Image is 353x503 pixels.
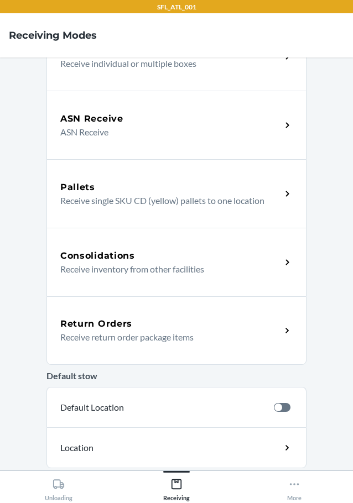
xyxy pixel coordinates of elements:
[46,159,307,228] a: PalletsReceive single SKU CD (yellow) pallets to one location
[60,112,123,125] h5: ASN Receive
[60,181,95,194] h5: Pallets
[9,28,97,43] h4: Receiving Modes
[60,57,272,70] p: Receive individual or multiple boxes
[60,441,191,454] p: Location
[157,2,196,12] p: SFL_ATL_001
[235,471,353,501] button: More
[60,331,272,344] p: Receive return order package items
[60,317,132,331] h5: Return Orders
[46,296,307,365] a: Return OrdersReceive return order package items
[45,474,72,501] div: Unloading
[118,471,236,501] button: Receiving
[46,91,307,159] a: ASN ReceiveASN Receive
[46,427,307,468] a: Location
[287,474,302,501] div: More
[60,194,272,207] p: Receive single SKU CD (yellow) pallets to one location
[60,249,135,263] h5: Consolidations
[60,263,272,276] p: Receive inventory from other facilities
[163,474,190,501] div: Receiving
[60,125,272,139] p: ASN Receive
[60,401,265,414] p: Default Location
[46,369,307,383] p: Default stow
[46,228,307,296] a: ConsolidationsReceive inventory from other facilities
